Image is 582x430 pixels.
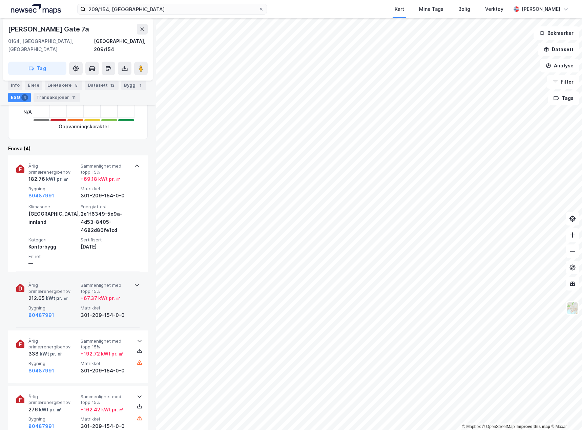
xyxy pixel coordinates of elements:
[8,24,90,35] div: [PERSON_NAME] Gate 7a
[21,94,28,101] div: 4
[81,243,130,251] div: [DATE]
[34,93,80,102] div: Transaksjoner
[419,5,443,13] div: Mine Tags
[81,204,130,210] span: Energiattest
[548,91,579,105] button: Tags
[28,416,78,422] span: Bygning
[28,192,54,200] button: 80487991
[8,93,31,102] div: ESG
[137,82,144,89] div: 1
[28,204,78,210] span: Klimasone
[28,406,61,414] div: 276
[81,186,130,192] span: Matrikkel
[81,294,121,302] div: + 67.37 kWt pr. ㎡
[547,75,579,89] button: Filter
[121,81,146,90] div: Bygg
[458,5,470,13] div: Bolig
[81,282,130,294] span: Sammenlignet med topp 15%
[485,5,503,13] div: Verktøy
[81,406,124,414] div: + 162.42 kWt pr. ㎡
[45,294,68,302] div: kWt pr. ㎡
[28,210,78,226] div: [GEOGRAPHIC_DATA], innland
[81,237,130,243] span: Sertifisert
[534,26,579,40] button: Bokmerker
[28,282,78,294] span: Årlig primærenergibehov
[81,367,130,375] div: 301-209-154-0-0
[538,43,579,56] button: Datasett
[28,254,78,259] span: Enhet
[28,305,78,311] span: Bygning
[462,424,481,429] a: Mapbox
[28,186,78,192] span: Bygning
[94,37,148,53] div: [GEOGRAPHIC_DATA], 209/154
[28,237,78,243] span: Kategori
[8,81,22,90] div: Info
[25,81,42,90] div: Eiere
[28,350,62,358] div: 338
[28,163,78,175] span: Årlig primærenergibehov
[8,145,148,153] div: Enova (4)
[81,338,130,350] span: Sammenlignet med topp 15%
[85,81,119,90] div: Datasett
[45,81,82,90] div: Leietakere
[28,311,54,319] button: 80487991
[81,361,130,366] span: Matrikkel
[482,424,515,429] a: OpenStreetMap
[28,367,54,375] button: 80487991
[70,94,77,101] div: 11
[28,294,68,302] div: 212.65
[81,210,130,234] div: 2e1f6349-5e9a-4d53-8405-4682d86fe1cd
[395,5,404,13] div: Kart
[81,305,130,311] span: Matrikkel
[517,424,550,429] a: Improve this map
[81,350,123,358] div: + 192.72 kWt pr. ㎡
[28,338,78,350] span: Årlig primærenergibehov
[28,394,78,406] span: Årlig primærenergibehov
[8,37,94,53] div: 0164, [GEOGRAPHIC_DATA], [GEOGRAPHIC_DATA]
[81,394,130,406] span: Sammenlignet med topp 15%
[548,397,582,430] div: Kontrollprogram for chat
[11,4,61,14] img: logo.a4113a55bc3d86da70a041830d287a7e.svg
[39,350,62,358] div: kWt pr. ㎡
[28,259,78,267] div: —
[109,82,116,89] div: 12
[28,175,68,183] div: 182.76
[81,175,121,183] div: + 69.18 kWt pr. ㎡
[28,361,78,366] span: Bygning
[81,311,130,319] div: 301-209-154-0-0
[28,243,78,251] div: Kontorbygg
[23,106,32,118] div: N/A
[38,406,61,414] div: kWt pr. ㎡
[540,59,579,72] button: Analyse
[522,5,560,13] div: [PERSON_NAME]
[81,163,130,175] span: Sammenlignet med topp 15%
[81,416,130,422] span: Matrikkel
[73,82,80,89] div: 5
[59,123,109,131] div: Oppvarmingskarakter
[8,62,66,75] button: Tag
[45,175,68,183] div: kWt pr. ㎡
[86,4,258,14] input: Søk på adresse, matrikkel, gårdeiere, leietakere eller personer
[566,302,579,315] img: Z
[548,397,582,430] iframe: Chat Widget
[81,192,130,200] div: 301-209-154-0-0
